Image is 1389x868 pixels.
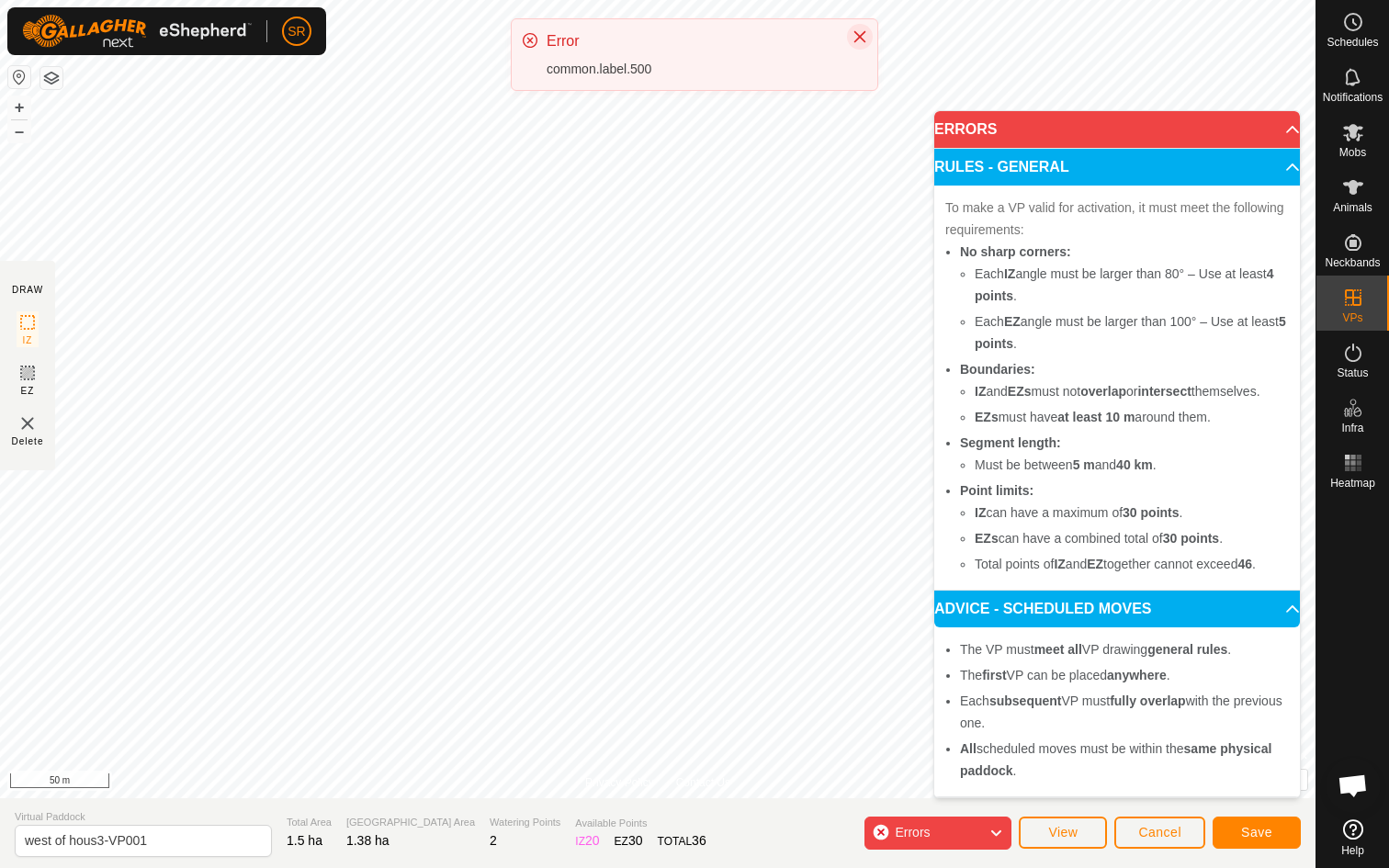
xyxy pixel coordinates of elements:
b: 4 points [975,266,1274,303]
button: + [8,96,30,118]
span: ERRORS [934,122,997,137]
b: general rules [1147,642,1227,657]
button: View [1019,817,1107,849]
div: IZ [575,831,599,851]
span: SR [288,22,305,41]
li: Each angle must be larger than 100° – Use at least . [975,310,1289,355]
b: 30 points [1123,505,1179,520]
span: Available Points [575,816,706,831]
button: Cancel [1114,817,1205,849]
li: Must be between and . [975,454,1289,476]
a: Contact Us [676,774,730,791]
button: Reset Map [8,66,30,88]
p-accordion-content: ADVICE - SCHEDULED MOVES [934,627,1300,796]
span: 2 [490,833,497,848]
div: TOTAL [658,831,706,851]
b: EZ [1004,314,1021,329]
b: IZ [975,505,986,520]
b: EZ [1087,557,1103,571]
li: The VP can be placed . [960,664,1289,686]
a: Open chat [1326,758,1381,813]
span: RULES - GENERAL [934,160,1069,175]
span: Watering Points [490,815,560,830]
li: Each angle must be larger than 80° – Use at least . [975,263,1289,307]
p-accordion-header: RULES - GENERAL [934,149,1300,186]
span: View [1048,825,1078,840]
b: Boundaries: [960,362,1035,377]
li: must have around them. [975,406,1289,428]
span: Heatmap [1330,478,1375,489]
span: Help [1341,845,1364,856]
b: IZ [1054,557,1065,571]
b: 5 points [975,314,1286,351]
img: VP [17,412,39,434]
b: intersect [1137,384,1191,399]
li: Total points of and together cannot exceed . [975,553,1289,575]
span: ADVICE - SCHEDULED MOVES [934,602,1151,616]
a: Privacy Policy [585,774,654,791]
b: Point limits: [960,483,1033,498]
span: Errors [895,825,930,840]
span: EZ [21,384,35,398]
li: scheduled moves must be within the . [960,738,1289,782]
b: Segment length: [960,435,1061,450]
span: Notifications [1323,92,1383,103]
b: 5 m [1073,457,1095,472]
p-accordion-header: ERRORS [934,111,1300,148]
b: first [982,668,1006,682]
span: Delete [12,434,44,448]
span: VPs [1342,312,1362,323]
div: common.label.500 [547,60,833,79]
b: 46 [1237,557,1252,571]
span: Save [1241,825,1272,840]
b: meet all [1034,642,1082,657]
span: Virtual Paddock [15,809,272,825]
b: fully overlap [1110,693,1185,708]
b: 30 points [1163,531,1219,546]
b: subsequent [989,693,1062,708]
span: [GEOGRAPHIC_DATA] Area [346,815,475,830]
button: Close [847,24,873,50]
li: can have a combined total of . [975,527,1289,549]
b: IZ [1004,266,1015,281]
span: 36 [692,833,706,848]
span: Mobs [1339,147,1366,158]
b: overlap [1080,384,1126,399]
li: Each VP must with the previous one. [960,690,1289,734]
li: and must not or themselves. [975,380,1289,402]
a: Help [1316,812,1389,863]
b: IZ [975,384,986,399]
img: Gallagher Logo [22,15,252,48]
b: EZs [975,531,999,546]
span: Cancel [1138,825,1181,840]
b: EZs [975,410,999,424]
button: – [8,120,30,142]
span: To make a VP valid for activation, it must meet the following requirements: [945,200,1284,237]
p-accordion-header: ADVICE - SCHEDULED MOVES [934,591,1300,627]
b: at least 10 m [1057,410,1135,424]
span: 20 [585,833,600,848]
b: All [960,741,977,756]
span: 30 [628,833,643,848]
button: Save [1213,817,1301,849]
div: Error [547,30,833,52]
span: Animals [1333,202,1372,213]
li: can have a maximum of . [975,502,1289,524]
span: Infra [1341,423,1363,434]
span: Total Area [287,815,332,830]
li: The VP must VP drawing . [960,638,1289,660]
b: EZs [1008,384,1032,399]
span: Neckbands [1325,257,1380,268]
span: 1.38 ha [346,833,390,848]
b: No sharp corners: [960,244,1071,259]
span: 1.5 ha [287,833,322,848]
button: Map Layers [40,67,62,89]
span: Status [1337,367,1368,378]
b: 40 km [1116,457,1153,472]
span: Schedules [1327,37,1378,48]
span: IZ [23,333,33,347]
b: anywhere [1107,668,1167,682]
p-accordion-content: RULES - GENERAL [934,186,1300,590]
div: EZ [615,831,643,851]
div: DRAW [12,283,43,297]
